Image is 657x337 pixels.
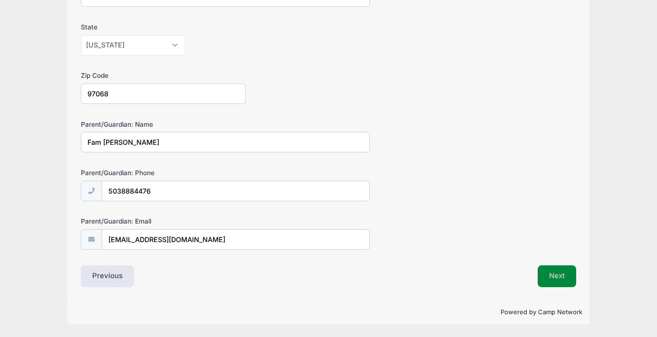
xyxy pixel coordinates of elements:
[81,216,246,226] label: Parent/Guardian: Email
[538,265,576,287] button: Next
[81,84,246,104] input: xxxxx
[75,308,582,317] p: Powered by Camp Network
[81,120,246,129] label: Parent/Guardian: Name
[81,22,246,32] label: State
[81,71,246,80] label: Zip Code
[102,229,370,250] input: email@email.com
[81,168,246,178] label: Parent/Guardian: Phone
[102,181,370,201] input: (xxx) xxx-xxxx
[81,265,134,287] button: Previous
